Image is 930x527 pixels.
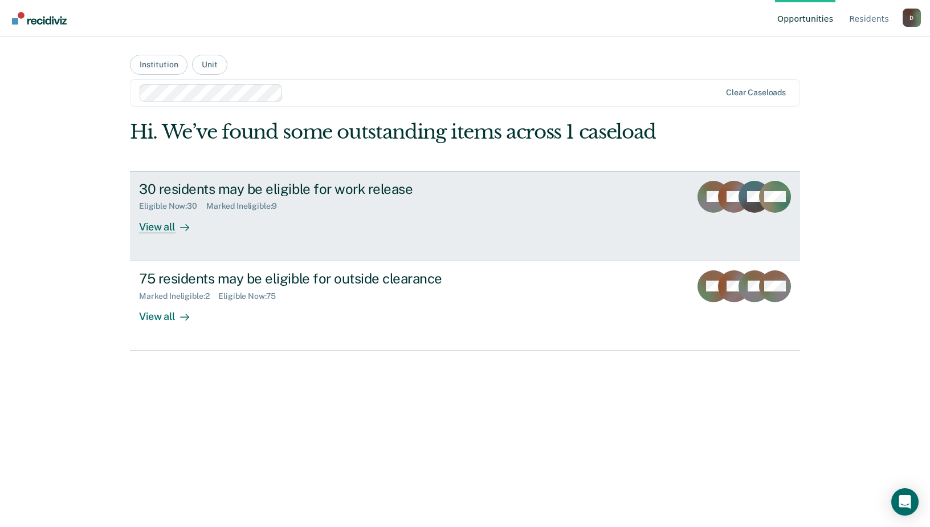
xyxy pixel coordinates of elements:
div: Open Intercom Messenger [891,488,919,516]
img: Recidiviz [12,12,67,25]
div: View all [139,301,203,323]
button: Profile dropdown button [903,9,921,27]
div: Eligible Now : 75 [218,291,285,301]
div: Marked Ineligible : 2 [139,291,218,301]
div: 30 residents may be eligible for work release [139,181,539,197]
button: Unit [192,55,227,75]
a: 75 residents may be eligible for outside clearanceMarked Ineligible:2Eligible Now:75View all [130,261,800,351]
div: Clear caseloads [726,88,786,98]
button: Institution [130,55,187,75]
div: Eligible Now : 30 [139,201,206,211]
div: View all [139,211,203,233]
div: Hi. We’ve found some outstanding items across 1 caseload [130,120,666,144]
a: 30 residents may be eligible for work releaseEligible Now:30Marked Ineligible:9View all [130,171,800,261]
div: 75 residents may be eligible for outside clearance [139,270,539,287]
div: Marked Ineligible : 9 [206,201,286,211]
div: D [903,9,921,27]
